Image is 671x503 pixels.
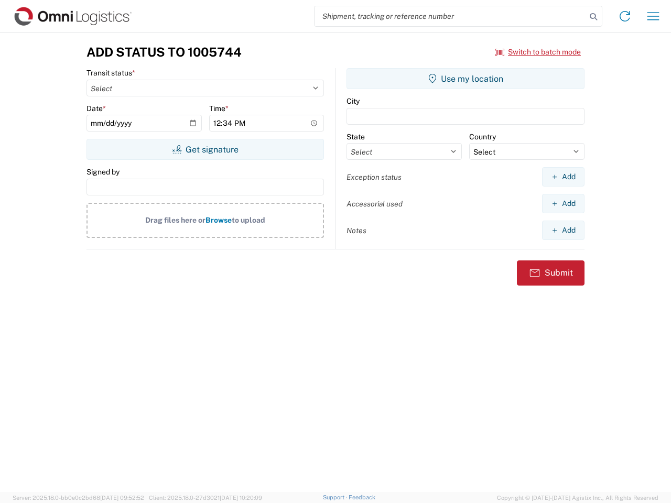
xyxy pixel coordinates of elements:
[495,43,581,61] button: Switch to batch mode
[209,104,229,113] label: Time
[347,132,365,141] label: State
[205,216,232,224] span: Browse
[86,104,106,113] label: Date
[347,172,402,182] label: Exception status
[517,260,585,286] button: Submit
[315,6,586,26] input: Shipment, tracking or reference number
[86,167,120,177] label: Signed by
[220,495,262,501] span: [DATE] 10:20:09
[13,495,144,501] span: Server: 2025.18.0-bb0e0c2bd68
[542,221,585,240] button: Add
[86,45,242,60] h3: Add Status to 1005744
[86,139,324,160] button: Get signature
[347,199,403,209] label: Accessorial used
[349,494,375,500] a: Feedback
[323,494,349,500] a: Support
[497,493,658,502] span: Copyright © [DATE]-[DATE] Agistix Inc., All Rights Reserved
[100,495,144,501] span: [DATE] 09:52:52
[347,68,585,89] button: Use my location
[232,216,265,224] span: to upload
[347,96,360,106] label: City
[542,194,585,213] button: Add
[149,495,262,501] span: Client: 2025.18.0-27d3021
[542,167,585,187] button: Add
[469,132,496,141] label: Country
[145,216,205,224] span: Drag files here or
[347,226,366,235] label: Notes
[86,68,135,78] label: Transit status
